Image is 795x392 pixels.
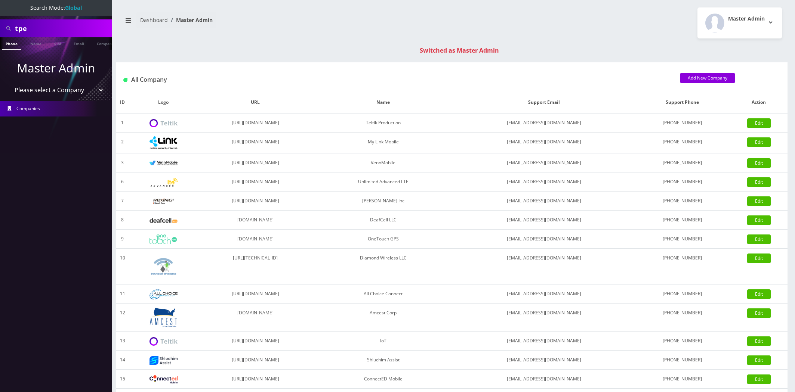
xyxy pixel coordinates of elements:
a: Edit [747,177,771,187]
td: [PHONE_NUMBER] [635,304,730,332]
td: [URL][DOMAIN_NAME] [198,153,313,172]
td: [PHONE_NUMBER] [635,133,730,153]
th: URL [198,91,313,113]
img: All Choice Connect [150,289,178,299]
td: [DOMAIN_NAME] [198,304,313,332]
h1: All Company [123,76,669,83]
td: [EMAIL_ADDRESS][DOMAIN_NAME] [453,230,635,249]
a: Edit [747,374,771,384]
td: 14 [116,351,129,370]
img: Rexing Inc [150,198,178,205]
th: Action [730,91,788,113]
img: Unlimited Advanced LTE [150,178,178,187]
a: Dashboard [140,16,168,24]
td: [URL][DOMAIN_NAME] [198,192,313,211]
a: Edit [747,308,771,318]
td: [URL][DOMAIN_NAME] [198,133,313,153]
td: 1 [116,113,129,133]
td: 2 [116,133,129,153]
td: [PHONE_NUMBER] [635,351,730,370]
th: Logo [129,91,198,113]
a: Edit [747,289,771,299]
a: Phone [2,37,21,50]
td: [URL][DOMAIN_NAME] [198,332,313,351]
td: [EMAIL_ADDRESS][DOMAIN_NAME] [453,133,635,153]
td: [URL][DOMAIN_NAME] [198,370,313,389]
td: 12 [116,304,129,332]
th: ID [116,91,129,113]
td: [EMAIL_ADDRESS][DOMAIN_NAME] [453,304,635,332]
a: Edit [747,234,771,244]
a: Edit [747,118,771,128]
td: All Choice Connect [313,284,453,304]
strong: Global [65,4,82,11]
td: Diamond Wireless LLC [313,249,453,284]
td: Teltik Production [313,113,453,133]
img: VennMobile [150,161,178,166]
td: [EMAIL_ADDRESS][DOMAIN_NAME] [453,332,635,351]
a: Edit [747,158,771,168]
td: 7 [116,192,129,211]
a: Name [27,37,45,49]
td: [EMAIL_ADDRESS][DOMAIN_NAME] [453,284,635,304]
td: [PHONE_NUMBER] [635,230,730,249]
img: OneTouch GPS [150,234,178,244]
td: IoT [313,332,453,351]
td: [URL][TECHNICAL_ID] [198,249,313,284]
img: My Link Mobile [150,136,178,149]
img: ConnectED Mobile [150,375,178,383]
td: My Link Mobile [313,133,453,153]
td: 6 [116,172,129,192]
td: [PHONE_NUMBER] [635,249,730,284]
h2: Master Admin [728,16,765,22]
td: 10 [116,249,129,284]
input: Search All Companies [15,21,110,35]
li: Master Admin [168,16,213,24]
td: [EMAIL_ADDRESS][DOMAIN_NAME] [453,370,635,389]
td: [PHONE_NUMBER] [635,153,730,172]
td: 9 [116,230,129,249]
a: Edit [747,336,771,346]
span: Companies [16,105,40,112]
td: 8 [116,211,129,230]
img: DeafCell LLC [150,218,178,223]
img: Diamond Wireless LLC [150,252,178,280]
a: Edit [747,196,771,206]
td: [PHONE_NUMBER] [635,113,730,133]
td: [EMAIL_ADDRESS][DOMAIN_NAME] [453,192,635,211]
img: Teltik Production [150,119,178,128]
span: Search Mode: [30,4,82,11]
td: [EMAIL_ADDRESS][DOMAIN_NAME] [453,113,635,133]
td: [DOMAIN_NAME] [198,211,313,230]
td: 3 [116,153,129,172]
td: [PHONE_NUMBER] [635,211,730,230]
img: IoT [150,337,178,346]
td: [PHONE_NUMBER] [635,332,730,351]
a: Edit [747,215,771,225]
a: Edit [747,253,771,263]
a: SIM [50,37,65,49]
td: [EMAIL_ADDRESS][DOMAIN_NAME] [453,172,635,192]
td: [DOMAIN_NAME] [198,230,313,249]
th: Support Email [453,91,635,113]
th: Support Phone [635,91,730,113]
a: Edit [747,137,771,147]
th: Name [313,91,453,113]
td: [EMAIL_ADDRESS][DOMAIN_NAME] [453,153,635,172]
td: [EMAIL_ADDRESS][DOMAIN_NAME] [453,351,635,370]
td: [PHONE_NUMBER] [635,284,730,304]
td: VennMobile [313,153,453,172]
td: 13 [116,332,129,351]
a: Company [93,37,118,49]
td: [EMAIL_ADDRESS][DOMAIN_NAME] [453,211,635,230]
a: Email [70,37,88,49]
a: Add New Company [680,73,735,83]
td: [URL][DOMAIN_NAME] [198,351,313,370]
img: Amcest Corp [150,307,178,327]
td: [URL][DOMAIN_NAME] [198,172,313,192]
td: 11 [116,284,129,304]
nav: breadcrumb [121,12,446,34]
td: [PERSON_NAME] Inc [313,192,453,211]
td: DeafCell LLC [313,211,453,230]
td: Shluchim Assist [313,351,453,370]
